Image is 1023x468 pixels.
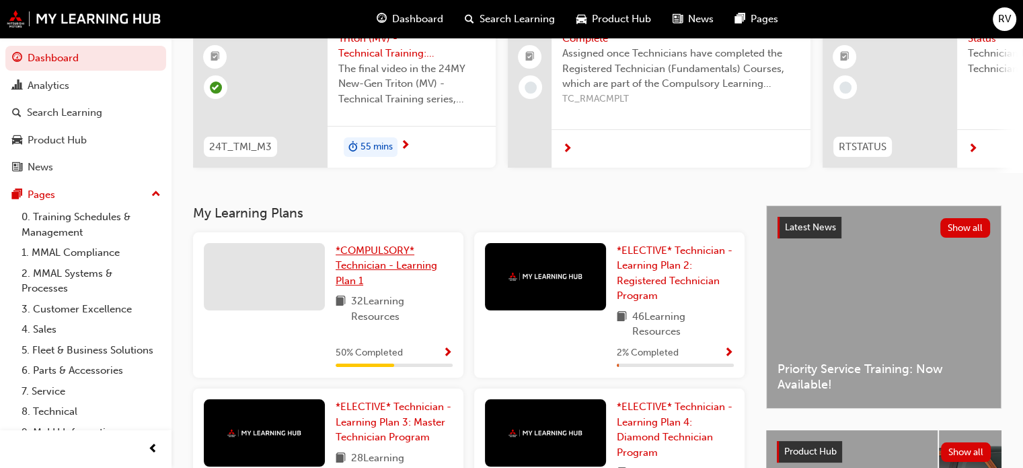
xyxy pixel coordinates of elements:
[673,11,683,28] span: news-icon
[336,294,346,324] span: book-icon
[5,182,166,207] button: Pages
[632,309,734,339] span: 46 Learning Resources
[566,5,662,33] a: car-iconProduct Hub
[5,43,166,182] button: DashboardAnalyticsSearch LearningProduct HubNews
[12,189,22,201] span: pages-icon
[443,345,453,362] button: Show Progress
[617,309,627,339] span: book-icon
[27,105,102,121] div: Search Learning
[724,345,734,362] button: Show Progress
[16,299,166,320] a: 3. Customer Excellence
[508,272,582,281] img: mmal
[151,186,161,203] span: up-icon
[16,263,166,299] a: 2. MMAL Systems & Processes
[351,294,453,324] span: 32 Learning Resources
[465,11,474,28] span: search-icon
[839,81,851,94] span: learningRecordVerb_NONE-icon
[508,429,582,438] img: mmal
[227,429,301,438] img: mmal
[525,81,537,94] span: learningRecordVerb_NONE-icon
[12,135,22,147] span: car-icon
[443,347,453,360] span: Show Progress
[592,11,651,27] span: Product Hub
[12,80,22,92] span: chart-icon
[688,11,714,27] span: News
[5,46,166,71] a: Dashboard
[662,5,724,33] a: news-iconNews
[336,243,453,289] a: *COMPULSORY* Technician - Learning Plan 1
[525,48,535,66] span: booktick-icon
[16,319,166,340] a: 4. Sales
[617,244,732,302] span: *ELECTIVE* Technician - Learning Plan 2: Registered Technician Program
[366,5,454,33] a: guage-iconDashboard
[5,155,166,180] a: News
[28,187,55,203] div: Pages
[941,442,991,462] button: Show all
[193,5,496,168] a: 24T_TMI_M324MY New-Gen Triton (MV) - Technical Training: Video 3 of 3The final video in the 24MY ...
[508,5,810,168] a: Registered Mechanic Advanced - CompleteAssigned once Technicians have completed the Registered Te...
[338,15,485,61] span: 24MY New-Gen Triton (MV) - Technical Training: Video 3 of 3
[617,401,732,459] span: *ELECTIVE* Technician - Learning Plan 4: Diamond Technician Program
[839,139,886,155] span: RTSTATUS
[562,46,800,92] span: Assigned once Technicians have completed the Registered Technician (Fundamentals) Courses, which ...
[617,345,679,361] span: 2 % Completed
[210,81,222,94] span: learningRecordVerb_COMPLETE-icon
[7,10,161,28] img: mmal
[778,362,990,392] span: Priority Service Training: Now Available!
[778,217,990,238] a: Latest NewsShow all
[562,143,572,156] span: next-icon
[12,53,22,65] span: guage-icon
[377,11,387,28] span: guage-icon
[336,401,451,443] span: *ELECTIVE* Technician - Learning Plan 3: Master Technician Program
[16,360,166,381] a: 6. Parts & Accessories
[28,78,69,94] div: Analytics
[209,139,272,155] span: 24T_TMI_M3
[724,347,734,360] span: Show Progress
[16,381,166,402] a: 7. Service
[777,441,991,463] a: Product HubShow all
[766,205,1001,409] a: Latest NewsShow allPriority Service Training: Now Available!
[940,218,991,238] button: Show all
[148,441,158,458] span: prev-icon
[617,399,734,460] a: *ELECTIVE* Technician - Learning Plan 4: Diamond Technician Program
[968,143,978,156] span: next-icon
[336,345,403,361] span: 50 % Completed
[193,205,745,221] h3: My Learning Plans
[12,107,22,119] span: search-icon
[16,340,166,361] a: 5. Fleet & Business Solutions
[562,92,800,107] span: TC_RMACMPLT
[16,242,166,263] a: 1. MMAL Compliance
[336,244,437,287] span: *COMPULSORY* Technician - Learning Plan 1
[724,5,789,33] a: pages-iconPages
[392,11,443,27] span: Dashboard
[16,207,166,242] a: 0. Training Schedules & Management
[5,73,166,98] a: Analytics
[785,222,836,233] span: Latest News
[12,162,22,174] span: news-icon
[400,140,410,152] span: next-icon
[211,48,220,66] span: booktick-icon
[480,11,555,27] span: Search Learning
[336,399,453,445] a: *ELECTIVE* Technician - Learning Plan 3: Master Technician Program
[998,11,1011,27] span: RV
[348,139,358,156] span: duration-icon
[993,7,1016,31] button: RV
[28,160,53,175] div: News
[576,11,586,28] span: car-icon
[5,128,166,153] a: Product Hub
[617,243,734,304] a: *ELECTIVE* Technician - Learning Plan 2: Registered Technician Program
[784,446,837,457] span: Product Hub
[338,61,485,107] span: The final video in the 24MY New-Gen Triton (MV) - Technical Training series, covering: AS&G; Stee...
[454,5,566,33] a: search-iconSearch Learning
[735,11,745,28] span: pages-icon
[361,139,393,155] span: 55 mins
[751,11,778,27] span: Pages
[5,100,166,125] a: Search Learning
[28,133,87,148] div: Product Hub
[16,422,166,443] a: 9. MyLH Information
[840,48,849,66] span: booktick-icon
[16,401,166,422] a: 8. Technical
